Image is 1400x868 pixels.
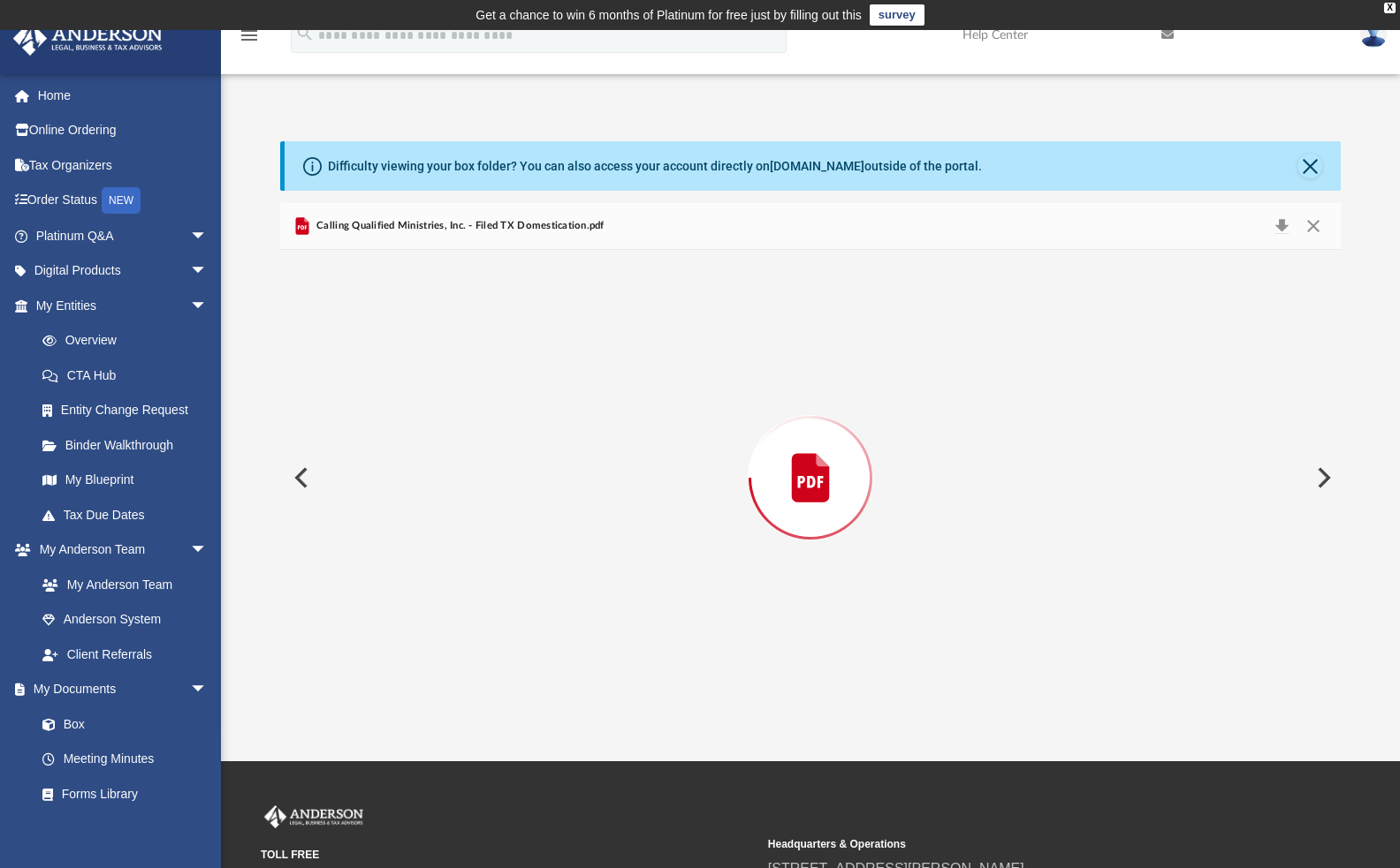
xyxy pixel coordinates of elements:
[870,4,924,26] a: survey
[25,567,217,602] a: My Anderson Team
[1384,3,1396,13] div: close
[261,847,756,863] small: TOLL FREE
[25,463,225,498] a: My Blueprint
[1297,214,1329,238] button: Close
[25,602,225,638] a: Anderson System
[25,706,217,742] a: Box
[313,218,605,234] span: Calling Qualified Ministries, Inc. - Filed TX Domestication.pdf
[12,147,234,183] a: Tax Organizers
[25,497,234,532] a: Tax Due Dates
[8,21,168,56] img: Anderson Advisors Platinum Portal
[768,836,1263,852] small: Headquarters & Operations
[190,532,225,569] span: arrow_drop_down
[280,203,1342,706] div: Preview
[190,253,225,290] span: arrow_drop_down
[25,323,234,359] a: Overview
[190,672,225,708] span: arrow_drop_down
[239,34,260,46] a: menu
[12,288,234,323] a: My Entitiesarrow_drop_down
[295,24,315,43] i: search
[25,776,217,811] a: Forms Library
[12,253,234,289] a: Digital Productsarrow_drop_down
[261,805,367,828] img: Anderson Advisors Platinum Portal
[12,113,234,148] a: Online Ordering
[1266,214,1297,238] button: Download
[770,159,864,173] a: [DOMAIN_NAME]
[12,672,225,707] a: My Documentsarrow_drop_down
[12,218,234,253] a: Platinum Q&Aarrow_drop_down
[12,78,234,113] a: Home
[476,4,862,26] div: Get a chance to win 6 months of Platinum for free just by filling out this
[25,358,234,393] a: CTA Hub
[102,187,141,214] div: NEW
[190,218,225,254] span: arrow_drop_down
[25,637,225,672] a: Client Referrals
[25,393,234,428] a: Entity Change Request
[25,742,225,777] a: Meeting Minutes
[1360,22,1387,48] img: User Pic
[280,453,319,502] button: Previous File
[239,25,260,46] i: menu
[12,183,234,219] a: Order StatusNEW
[190,288,225,324] span: arrow_drop_down
[328,157,982,176] div: Difficulty viewing your box folder? You can also access your account directly on outside of the p...
[1297,154,1322,178] button: Close
[1303,453,1342,502] button: Next File
[12,532,225,568] a: My Anderson Teamarrow_drop_down
[25,427,234,463] a: Binder Walkthrough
